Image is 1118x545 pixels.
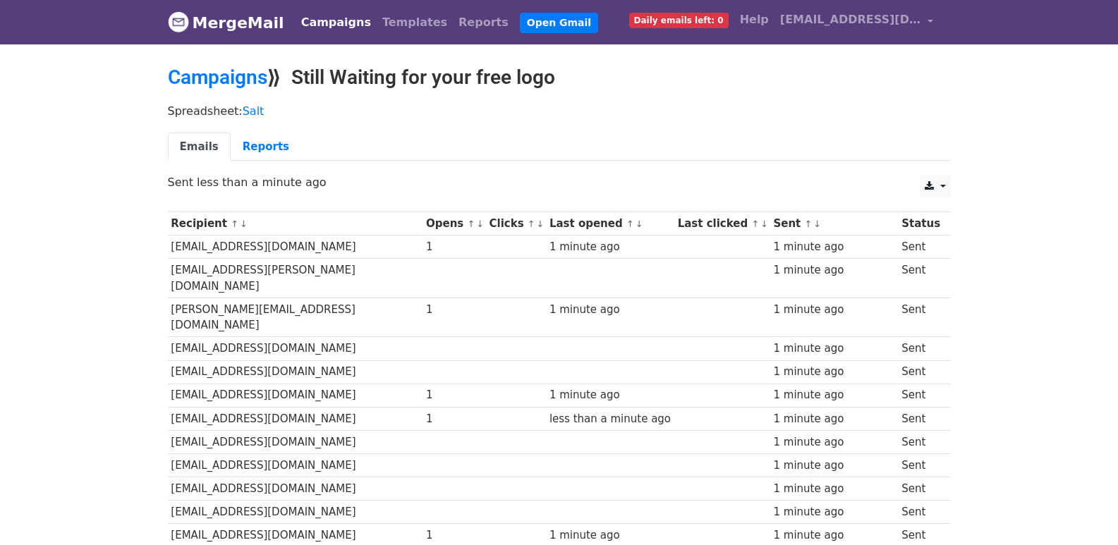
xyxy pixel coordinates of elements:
a: ↓ [476,219,484,229]
div: 1 minute ago [773,341,894,357]
a: ↓ [636,219,643,229]
td: Sent [898,407,943,430]
a: Campaigns [168,66,267,89]
img: MergeMail logo [168,11,189,32]
span: [EMAIL_ADDRESS][DOMAIN_NAME] [780,11,921,28]
h2: ⟫ Still Waiting for your free logo [168,66,951,90]
th: Last opened [546,212,674,235]
td: [EMAIL_ADDRESS][DOMAIN_NAME] [168,453,423,477]
div: 1 [426,302,482,318]
td: [EMAIL_ADDRESS][DOMAIN_NAME] [168,407,423,430]
a: Help [734,6,774,34]
a: ↑ [528,219,535,229]
div: 1 minute ago [773,302,894,318]
div: 1 [426,387,482,403]
div: 1 minute ago [549,387,671,403]
a: Reports [231,133,301,161]
th: Clicks [486,212,546,235]
a: ↓ [813,219,821,229]
td: [EMAIL_ADDRESS][DOMAIN_NAME] [168,501,423,524]
td: [EMAIL_ADDRESS][DOMAIN_NAME] [168,477,423,501]
div: 1 minute ago [773,527,894,544]
div: 1 minute ago [773,387,894,403]
td: [EMAIL_ADDRESS][PERSON_NAME][DOMAIN_NAME] [168,259,423,298]
td: [EMAIL_ADDRESS][DOMAIN_NAME] [168,430,423,453]
th: Opens [423,212,486,235]
p: Spreadsheet: [168,104,951,118]
th: Last clicked [674,212,770,235]
td: [EMAIL_ADDRESS][DOMAIN_NAME] [168,337,423,360]
a: ↑ [805,219,813,229]
div: 1 minute ago [549,302,671,318]
a: Reports [453,8,514,37]
td: Sent [898,477,943,501]
a: ↑ [231,219,238,229]
a: ↑ [467,219,475,229]
div: 1 minute ago [773,458,894,474]
a: Daily emails left: 0 [624,6,734,34]
a: [EMAIL_ADDRESS][DOMAIN_NAME] [774,6,940,39]
td: [EMAIL_ADDRESS][DOMAIN_NAME] [168,384,423,407]
div: 1 [426,527,482,544]
td: [PERSON_NAME][EMAIL_ADDRESS][DOMAIN_NAME] [168,298,423,337]
div: 1 minute ago [773,364,894,380]
td: Sent [898,453,943,477]
a: Emails [168,133,231,161]
td: Sent [898,298,943,337]
div: 1 minute ago [773,239,894,255]
th: Recipient [168,212,423,235]
a: Templates [377,8,453,37]
td: Sent [898,384,943,407]
div: less than a minute ago [549,411,671,427]
div: 1 [426,239,482,255]
p: Sent less than a minute ago [168,175,951,190]
th: Status [898,212,943,235]
td: Sent [898,360,943,384]
div: 1 [426,411,482,427]
div: 1 minute ago [773,481,894,497]
td: Sent [898,259,943,298]
div: 1 minute ago [773,504,894,520]
td: Sent [898,337,943,360]
a: ↓ [537,219,545,229]
div: 1 minute ago [773,434,894,451]
a: ↓ [240,219,248,229]
div: 1 minute ago [773,262,894,278]
td: Sent [898,501,943,524]
a: ↑ [751,219,759,229]
a: ↓ [760,219,768,229]
td: [EMAIL_ADDRESS][DOMAIN_NAME] [168,360,423,384]
span: Daily emails left: 0 [629,13,729,28]
td: Sent [898,430,943,453]
div: 1 minute ago [773,411,894,427]
a: Open Gmail [520,13,598,33]
td: [EMAIL_ADDRESS][DOMAIN_NAME] [168,235,423,259]
a: Campaigns [296,8,377,37]
a: ↑ [626,219,634,229]
div: 1 minute ago [549,527,671,544]
td: Sent [898,235,943,259]
a: Salt [243,104,265,118]
div: 1 minute ago [549,239,671,255]
th: Sent [770,212,899,235]
a: MergeMail [168,8,284,37]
